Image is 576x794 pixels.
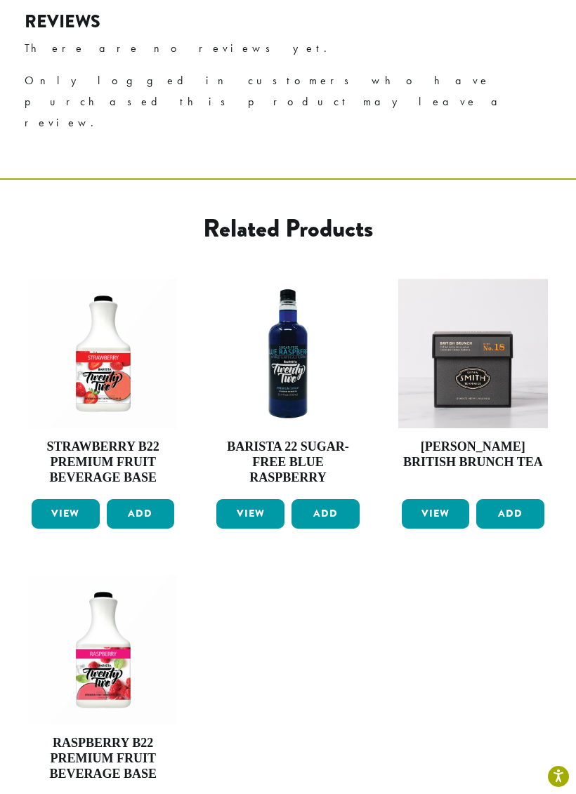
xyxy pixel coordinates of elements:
a: [PERSON_NAME] British Brunch Tea [398,279,548,494]
a: View [402,499,470,529]
button: Add [292,499,360,529]
h4: [PERSON_NAME] British Brunch Tea [398,439,548,470]
img: SF-BLUE-RASPBERRY-e1715970249262.png [213,279,362,428]
a: Strawberry B22 Premium Fruit Beverage Base [28,279,178,494]
h2: Related products [57,213,519,244]
a: View [216,499,284,529]
button: Add [107,499,175,529]
a: View [32,499,100,529]
img: British-Brunch-Signature-Black-Carton-2023-2.jpg [398,279,548,428]
a: Raspberry B22 Premium Fruit Beverage Base [28,575,178,790]
a: Barista 22 Sugar-Free Blue Raspberry [213,279,362,494]
img: Strawberry-Stock-e1680896881735.png [28,279,178,428]
h4: Barista 22 Sugar-Free Blue Raspberry [213,439,362,485]
p: Only logged in customers who have purchased this product may leave a review. [25,70,551,133]
h4: Raspberry B22 Premium Fruit Beverage Base [28,736,178,781]
h4: Strawberry B22 Premium Fruit Beverage Base [28,439,178,485]
img: Raspberry-Stock-e1680896545122.png [28,575,178,724]
p: There are no reviews yet. [25,38,551,59]
h2: Reviews [25,11,551,32]
button: Add [476,499,544,529]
